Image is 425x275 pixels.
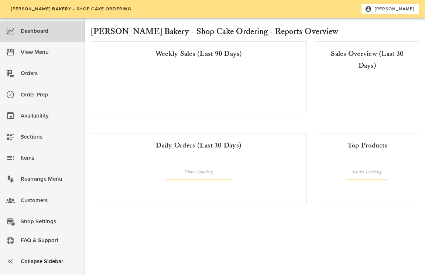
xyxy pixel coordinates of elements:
div: Items [21,152,79,164]
div: Chart Loading [347,169,388,176]
a: [PERSON_NAME] Bakery - Shop Cake Ordering [6,4,136,14]
h2: [PERSON_NAME] Bakery - Shop Cake Ordering - Reports Overview [91,25,419,38]
div: Sections [21,131,79,143]
div: Customers [21,194,79,207]
div: Chart Loading [166,169,231,176]
div: Rearrange Menu [21,173,79,185]
div: Collapse Sidebar [21,255,79,268]
div: Daily Orders (Last 30 Days) [97,139,301,151]
button: [PERSON_NAME] [361,4,419,14]
div: Sales Overview (Last 30 Days) [322,48,413,71]
div: Availability [21,110,79,122]
span: [PERSON_NAME] [366,6,415,12]
div: Top Products [322,139,413,151]
div: Orders [21,67,79,79]
div: Order Prep [21,89,79,101]
div: Weekly Sales (Last 90 Days) [97,48,301,60]
span: [PERSON_NAME] Bakery - Shop Cake Ordering [10,6,131,11]
div: Shop Settings [21,215,79,228]
div: Dashboard [21,25,79,37]
div: FAQ & Support [21,234,79,247]
div: View Menu [21,46,79,58]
